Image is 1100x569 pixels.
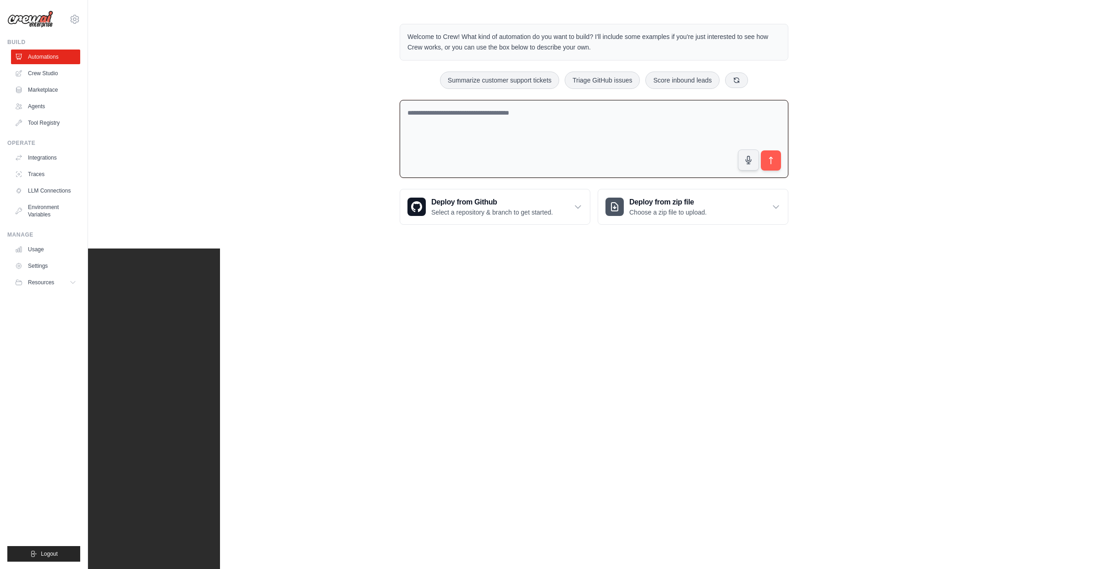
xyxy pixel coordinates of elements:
a: Marketplace [11,83,80,97]
a: Traces [11,167,80,182]
h3: Deploy from zip file [629,197,707,208]
iframe: Chat Widget [1054,525,1100,569]
button: Logout [7,546,80,562]
p: Welcome to Crew! What kind of automation do you want to build? I'll include some examples if you'... [407,32,781,53]
p: Select a repository & branch to get started. [431,208,553,217]
div: Manage [7,231,80,238]
a: Usage [11,242,80,257]
a: Settings [11,259,80,273]
div: Build [7,39,80,46]
button: Score inbound leads [645,72,720,89]
img: Logo [7,11,53,28]
a: LLM Connections [11,183,80,198]
a: Automations [11,50,80,64]
button: Resources [11,275,80,290]
a: Environment Variables [11,200,80,222]
a: Crew Studio [11,66,80,81]
a: Agents [11,99,80,114]
span: Logout [41,550,58,558]
h3: Deploy from Github [431,197,553,208]
p: Choose a zip file to upload. [629,208,707,217]
a: Integrations [11,150,80,165]
button: Triage GitHub issues [565,72,640,89]
div: Operate [7,139,80,147]
a: Tool Registry [11,116,80,130]
button: Summarize customer support tickets [440,72,559,89]
span: Resources [28,279,54,286]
